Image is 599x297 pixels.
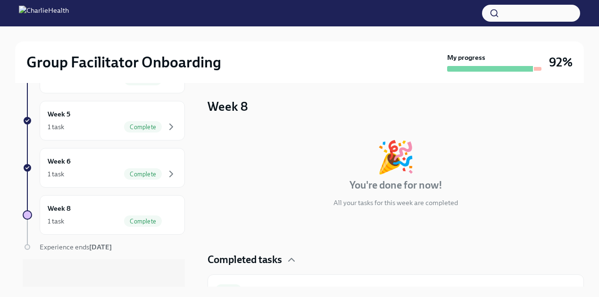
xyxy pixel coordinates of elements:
h6: Week 5 [48,109,70,119]
strong: My progress [447,53,485,62]
h4: You're done for now! [349,178,442,192]
strong: a day ago [550,287,576,294]
span: August 26th, 2025 12:47 [522,286,576,295]
div: 1 task [48,216,64,226]
p: All your tasks for this week are completed [333,198,458,207]
div: Completed tasks [208,253,584,267]
h3: 92% [549,54,573,71]
h2: Group Facilitator Onboarding [26,53,221,72]
div: 🎉 [376,141,415,173]
h6: Complete Docebo Courses [249,285,514,295]
h3: Week 8 [208,98,248,115]
h6: Week 8 [48,203,71,214]
a: Week 51 taskComplete [23,101,185,140]
span: Done [216,287,241,294]
h4: Completed tasks [208,253,282,267]
div: 1 task [48,122,64,132]
span: Complete [124,124,162,131]
span: Completed [522,287,576,294]
span: Experience ends [40,243,112,251]
strong: [DATE] [89,243,112,251]
a: Week 81 taskComplete [23,195,185,235]
span: Complete [124,171,162,178]
img: CharlieHealth [19,6,69,21]
a: Week 61 taskComplete [23,148,185,188]
h6: Week 6 [48,156,71,166]
span: Complete [124,218,162,225]
div: 1 task [48,169,64,179]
